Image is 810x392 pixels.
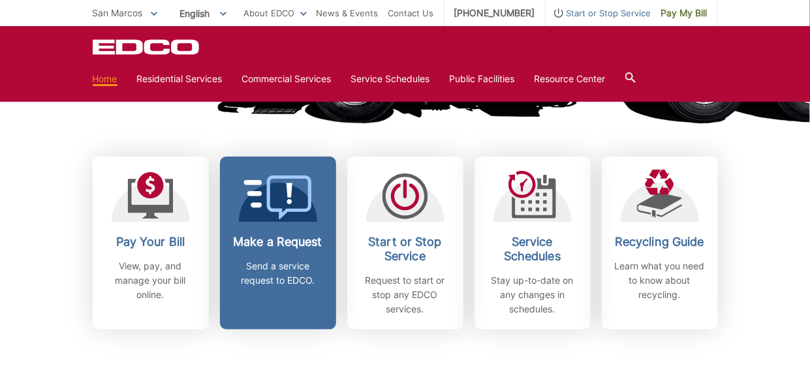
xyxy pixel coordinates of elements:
a: Recycling Guide Learn what you need to know about recycling. [602,157,718,329]
a: Public Facilities [450,72,515,86]
p: View, pay, and manage your bill online. [102,259,199,302]
span: Pay My Bill [661,6,708,20]
a: Resource Center [535,72,606,86]
a: Service Schedules [351,72,430,86]
a: News & Events [317,6,379,20]
p: Send a service request to EDCO. [230,259,326,288]
a: Home [93,72,117,86]
a: Pay Your Bill View, pay, and manage your bill online. [93,157,209,329]
a: Commercial Services [242,72,332,86]
a: Residential Services [137,72,223,86]
a: Contact Us [388,6,434,20]
a: Make a Request Send a service request to EDCO. [220,157,336,329]
span: English [170,3,236,24]
a: About EDCO [244,6,307,20]
p: Learn what you need to know about recycling. [612,259,708,302]
p: Request to start or stop any EDCO services. [357,273,454,316]
a: Service Schedules Stay up-to-date on any changes in schedules. [475,157,591,329]
h2: Service Schedules [484,235,581,264]
a: EDCD logo. Return to the homepage. [93,39,201,55]
h2: Start or Stop Service [357,235,454,264]
p: Stay up-to-date on any changes in schedules. [484,273,581,316]
h2: Pay Your Bill [102,235,199,249]
h2: Make a Request [230,235,326,249]
h2: Recycling Guide [612,235,708,249]
span: San Marcos [93,7,143,18]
